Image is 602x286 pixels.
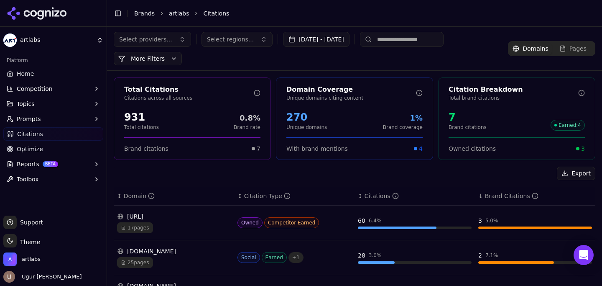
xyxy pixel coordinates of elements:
[449,144,496,153] span: Owned citations
[369,217,382,224] div: 6.4 %
[288,252,304,263] span: + 1
[286,111,327,124] div: 270
[383,124,423,131] p: Brand coverage
[383,112,423,124] div: 1%
[485,217,498,224] div: 5.0 %
[3,82,103,95] button: Competition
[43,161,58,167] span: BETA
[569,44,587,53] span: Pages
[369,252,382,259] div: 3.0 %
[557,167,595,180] button: Export
[17,70,34,78] span: Home
[286,144,348,153] span: With brand mentions
[17,130,43,138] span: Citations
[124,111,159,124] div: 931
[449,95,578,101] p: Total brand citations
[449,85,578,95] div: Citation Breakdown
[17,145,43,153] span: Optimize
[365,192,399,200] div: Citations
[117,257,153,268] span: 25 pages
[22,255,41,263] span: artlabs
[17,85,53,93] span: Competition
[17,160,39,168] span: Reports
[237,192,351,200] div: ↕Citation Type
[3,271,82,283] button: Open user button
[20,36,93,44] span: artlabs
[485,252,498,259] div: 7.1 %
[117,212,231,221] div: [URL]
[234,187,355,206] th: citationTypes
[124,124,159,131] p: Total citations
[3,54,103,67] div: Platform
[478,216,482,225] div: 3
[207,35,254,44] span: Select regions...
[478,251,482,260] div: 2
[114,52,182,65] button: More Filters
[3,157,103,171] button: ReportsBETA
[574,245,594,265] div: Open Intercom Messenger
[449,124,487,131] p: Brand citations
[419,144,423,153] span: 4
[262,252,287,263] span: Earned
[449,111,487,124] div: 7
[358,192,472,200] div: ↕Citations
[234,112,260,124] div: 0.8%
[117,247,231,255] div: [DOMAIN_NAME]
[264,217,319,228] span: Competitor Earned
[475,187,595,206] th: brandCitationCount
[3,112,103,126] button: Prompts
[3,142,103,156] a: Optimize
[257,144,260,153] span: 7
[358,251,365,260] div: 28
[134,10,155,17] a: Brands
[169,9,189,18] a: artlabs
[551,120,585,131] span: Earned : 4
[283,32,349,47] button: [DATE] - [DATE]
[523,44,548,53] span: Domains
[17,175,39,183] span: Toolbox
[124,144,168,153] span: Brand citations
[485,192,538,200] div: Brand Citations
[237,217,263,228] span: Owned
[18,273,82,281] span: Ugur [PERSON_NAME]
[17,218,43,227] span: Support
[234,124,260,131] p: Brand rate
[114,187,234,206] th: domain
[3,253,17,266] img: artlabs
[478,192,592,200] div: ↓Brand Citations
[244,192,291,200] div: Citation Type
[117,192,231,200] div: ↕Domain
[124,85,254,95] div: Total Citations
[134,9,579,18] nav: breadcrumb
[3,67,103,80] a: Home
[3,271,15,283] img: Ugur Yekta Basak
[355,187,475,206] th: totalCitationCount
[17,100,35,108] span: Topics
[237,252,260,263] span: Social
[117,222,153,233] span: 17 pages
[3,127,103,141] a: Citations
[119,35,172,44] span: Select providers...
[17,115,41,123] span: Prompts
[286,124,327,131] p: Unique domains
[3,173,103,186] button: Toolbox
[286,85,416,95] div: Domain Coverage
[3,33,17,47] img: artlabs
[286,95,416,101] p: Unique domains citing content
[3,253,41,266] button: Open organization switcher
[358,216,365,225] div: 60
[17,239,40,245] span: Theme
[581,144,585,153] span: 3
[124,95,254,101] p: Citations across all sources
[124,192,155,200] div: Domain
[3,97,103,111] button: Topics
[203,9,229,18] span: Citations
